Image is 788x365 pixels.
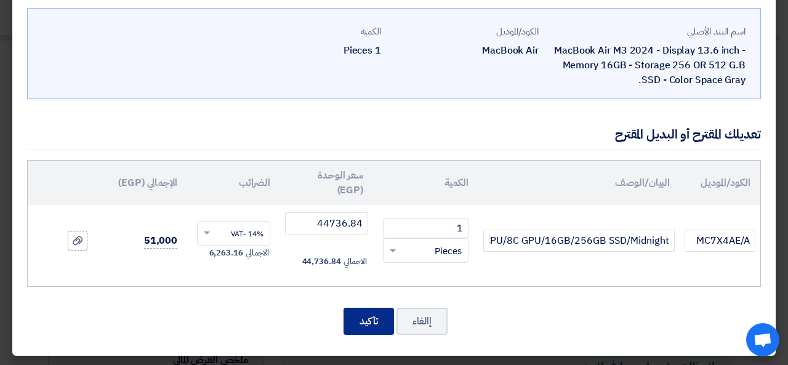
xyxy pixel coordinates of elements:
div: 1 Pieces [233,43,381,58]
th: الضرائب [187,161,280,205]
th: البيان/الوصف [478,161,680,205]
th: الإجمالي (EGP) [102,161,187,205]
div: الكود/الموديل [391,25,539,39]
span: 51,000 [144,233,177,249]
ng-select: VAT [197,221,270,246]
input: أدخل سعر الوحدة [285,212,368,235]
input: الموديل [685,230,755,252]
div: MacBook Air [391,43,539,58]
th: الكمية [373,161,478,205]
div: MacBook Air M3 2024 - Display 13.6 inch - Memory 16GB - Storage 256 OR 512 G.B SSD - Color Space ... [549,43,746,87]
th: الكود/الموديل [680,161,760,205]
div: اسم البند الأصلي [549,25,746,39]
button: تأكيد [344,308,394,335]
span: Pieces [435,244,462,259]
span: الاجمالي [344,255,367,268]
input: RFQ_STEP1.ITEMS.2.AMOUNT_TITLE [383,219,468,238]
div: الكمية [233,25,381,39]
div: تعديلك المقترح أو البديل المقترح [615,125,761,143]
th: سعر الوحدة (EGP) [280,161,373,205]
input: Add Item Description [483,230,675,252]
button: إالغاء [396,308,448,335]
a: Open chat [746,323,779,356]
span: الاجمالي [246,247,269,259]
span: 44,736.84 [302,255,341,268]
span: 6,263.16 [209,247,243,259]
